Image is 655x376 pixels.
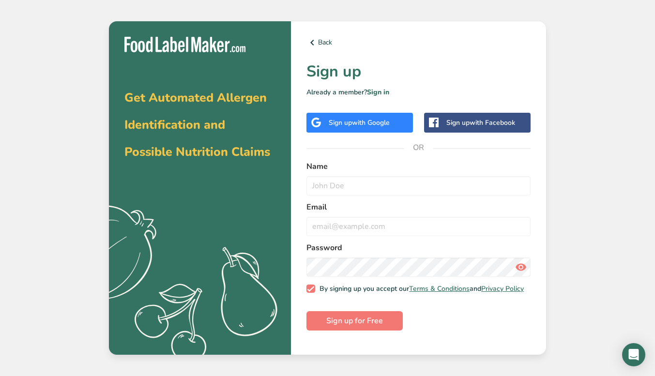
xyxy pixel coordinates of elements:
[306,242,531,254] label: Password
[367,88,389,97] a: Sign in
[306,60,531,83] h1: Sign up
[446,118,515,128] div: Sign up
[306,217,531,236] input: email@example.com
[306,161,531,172] label: Name
[315,285,524,293] span: By signing up you accept our and
[306,37,531,48] a: Back
[306,201,531,213] label: Email
[409,284,470,293] a: Terms & Conditions
[329,118,390,128] div: Sign up
[352,118,390,127] span: with Google
[306,176,531,196] input: John Doe
[404,133,433,162] span: OR
[326,315,383,327] span: Sign up for Free
[622,343,645,366] div: Open Intercom Messenger
[470,118,515,127] span: with Facebook
[124,90,270,160] span: Get Automated Allergen Identification and Possible Nutrition Claims
[481,284,524,293] a: Privacy Policy
[306,87,531,97] p: Already a member?
[124,37,245,53] img: Food Label Maker
[306,311,403,331] button: Sign up for Free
